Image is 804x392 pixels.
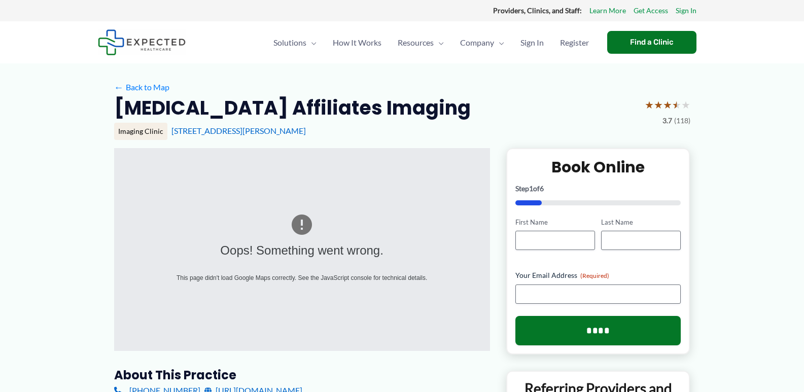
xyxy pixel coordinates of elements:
[540,184,544,193] span: 6
[515,218,595,227] label: First Name
[515,157,681,177] h2: Book Online
[171,126,306,135] a: [STREET_ADDRESS][PERSON_NAME]
[114,95,471,120] h2: [MEDICAL_DATA] Affiliates Imaging
[460,25,494,60] span: Company
[560,25,589,60] span: Register
[681,95,690,114] span: ★
[434,25,444,60] span: Menu Toggle
[493,6,582,15] strong: Providers, Clinics, and Staff:
[306,25,317,60] span: Menu Toggle
[452,25,512,60] a: CompanyMenu Toggle
[265,25,325,60] a: SolutionsMenu Toggle
[398,25,434,60] span: Resources
[390,25,452,60] a: ResourcesMenu Toggle
[114,82,124,92] span: ←
[273,25,306,60] span: Solutions
[676,4,696,17] a: Sign In
[672,95,681,114] span: ★
[674,114,690,127] span: (118)
[645,95,654,114] span: ★
[325,25,390,60] a: How It Works
[654,95,663,114] span: ★
[634,4,668,17] a: Get Access
[265,25,597,60] nav: Primary Site Navigation
[529,184,533,193] span: 1
[512,25,552,60] a: Sign In
[333,25,381,60] span: How It Works
[515,270,681,280] label: Your Email Address
[114,80,169,95] a: ←Back to Map
[520,25,544,60] span: Sign In
[601,218,681,227] label: Last Name
[515,185,681,192] p: Step of
[98,29,186,55] img: Expected Healthcare Logo - side, dark font, small
[663,95,672,114] span: ★
[607,31,696,54] a: Find a Clinic
[154,272,450,283] div: This page didn't load Google Maps correctly. See the JavaScript console for technical details.
[494,25,504,60] span: Menu Toggle
[589,4,626,17] a: Learn More
[580,272,609,279] span: (Required)
[114,123,167,140] div: Imaging Clinic
[662,114,672,127] span: 3.7
[154,239,450,262] div: Oops! Something went wrong.
[552,25,597,60] a: Register
[114,367,490,383] h3: About this practice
